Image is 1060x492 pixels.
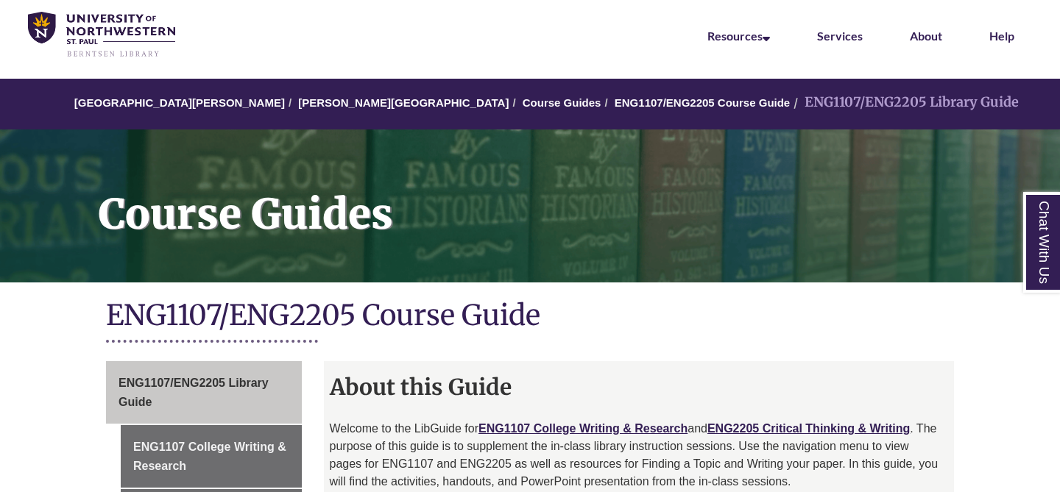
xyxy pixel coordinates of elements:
a: Course Guides [523,96,601,109]
a: Resources [707,29,770,43]
h1: ENG1107/ENG2205 Course Guide [106,297,954,336]
a: ENG2205 Critical Thinking & Writing [707,422,910,435]
img: UNWSP Library Logo [28,12,175,58]
li: ENG1107/ENG2205 Library Guide [790,92,1019,113]
p: Welcome to the LibGuide for and . The purpose of this guide is to supplement the in-class library... [330,420,949,491]
a: [GEOGRAPHIC_DATA][PERSON_NAME] [74,96,285,109]
a: [PERSON_NAME][GEOGRAPHIC_DATA] [298,96,509,109]
a: ENG1107 College Writing & Research [478,422,688,435]
h2: About this Guide [324,368,955,405]
span: ENG1107/ENG2205 Library Guide [119,377,269,408]
a: ENG1107 College Writing & Research [121,425,302,488]
a: ENG1107/ENG2205 Library Guide [106,361,302,424]
a: Services [817,29,863,43]
a: About [910,29,942,43]
h1: Course Guides [82,129,1060,263]
a: Help [989,29,1014,43]
a: ENG1107/ENG2205 Course Guide [615,96,790,109]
